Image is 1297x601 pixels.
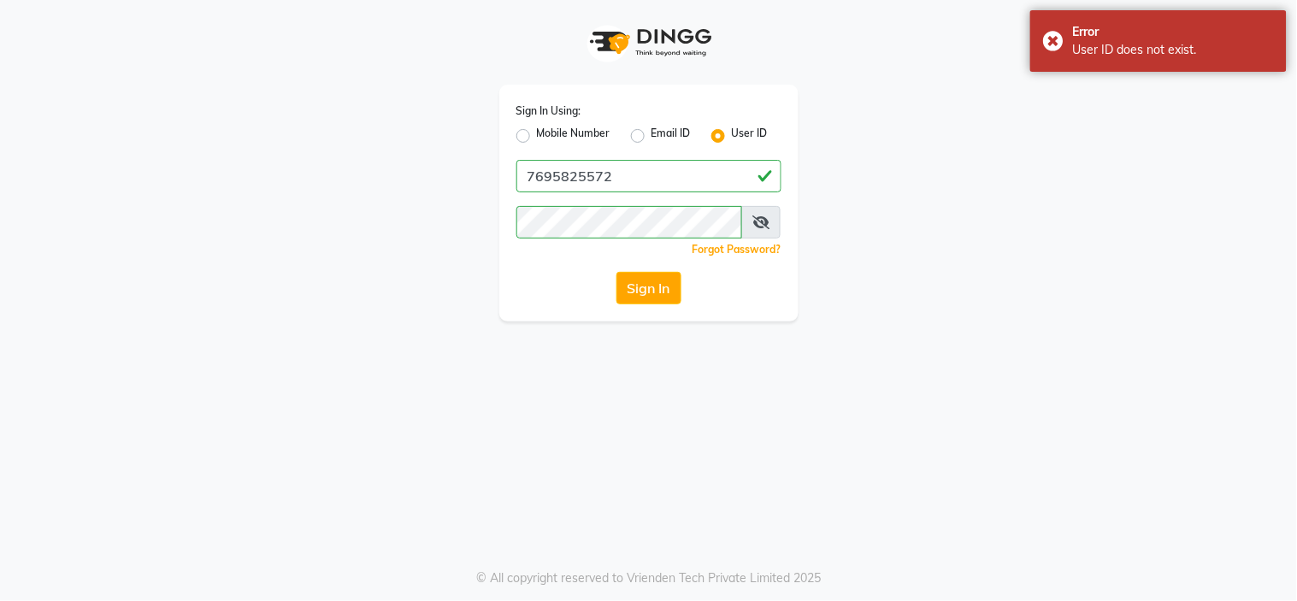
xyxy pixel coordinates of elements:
label: Mobile Number [537,126,610,146]
label: Email ID [651,126,691,146]
input: Username [516,160,781,192]
input: Username [516,206,743,239]
img: logo1.svg [581,17,717,68]
label: User ID [732,126,768,146]
div: Error [1073,23,1274,41]
a: Forgot Password? [693,243,781,256]
button: Sign In [616,272,681,304]
div: User ID does not exist. [1073,41,1274,59]
label: Sign In Using: [516,103,581,119]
